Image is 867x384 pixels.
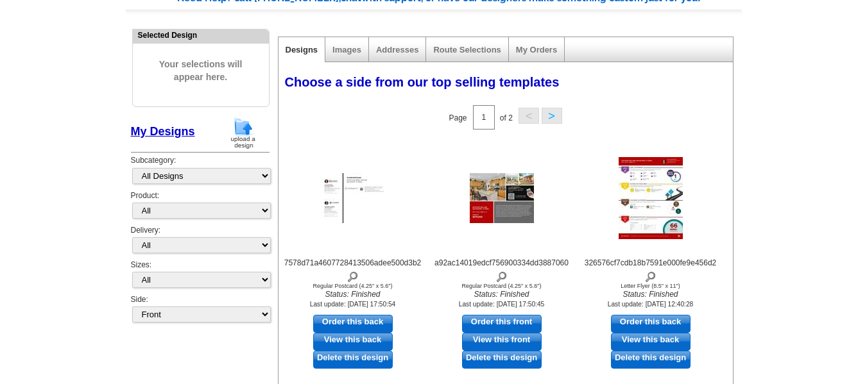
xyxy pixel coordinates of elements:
a: Designs [286,45,318,54]
img: 7578d71a4607728413506adee500d3b2 [321,173,385,223]
small: Last update: [DATE] 12:40:28 [608,301,693,308]
span: Choose a side from our top selling templates [285,75,560,89]
div: Sizes: [131,260,270,294]
a: View this back [313,333,393,351]
a: My Orders [516,45,557,54]
i: Status: Finished [431,289,572,300]
img: a92ac14019edcf756900334dd3887060 [470,173,534,223]
div: a92ac14019edcf756900334dd3887060 [431,258,572,283]
a: My Designs [131,125,195,138]
img: 326576cf7cdb18b7591e000fe9e456d2 [619,157,683,239]
a: Images [332,45,361,54]
div: Regular Postcard (4.25" x 5.6") [282,283,424,289]
img: view design details [347,269,359,283]
img: upload-design [227,117,260,149]
div: Regular Postcard (4.25" x 5.6") [431,283,572,289]
a: Route Selections [433,45,501,54]
a: View this front [462,333,542,351]
div: Side: [131,294,270,324]
button: > [542,108,562,124]
span: of 2 [500,113,513,122]
a: use this design [462,315,542,333]
div: Subcategory: [131,155,270,190]
a: Addresses [376,45,418,54]
a: use this design [611,315,691,333]
div: 7578d71a4607728413506adee500d3b2 [282,258,424,283]
small: Last update: [DATE] 17:50:45 [459,301,544,308]
a: Delete this design [313,351,393,369]
div: Letter Flyer (8.5" x 11") [580,283,721,289]
img: view design details [644,269,657,283]
button: < [519,108,539,124]
a: Delete this design [462,351,542,369]
i: Status: Finished [580,289,721,300]
div: Product: [131,190,270,225]
i: Status: Finished [282,289,424,300]
div: 326576cf7cdb18b7591e000fe9e456d2 [580,258,721,283]
a: Delete this design [611,351,691,369]
span: Your selections will appear here. [142,45,259,96]
img: view design details [495,269,508,283]
div: Selected Design [133,29,269,41]
a: use this design [313,315,393,333]
a: View this back [611,333,691,351]
small: Last update: [DATE] 17:50:54 [310,301,395,308]
span: Page [449,113,467,122]
div: Delivery: [131,225,270,260]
